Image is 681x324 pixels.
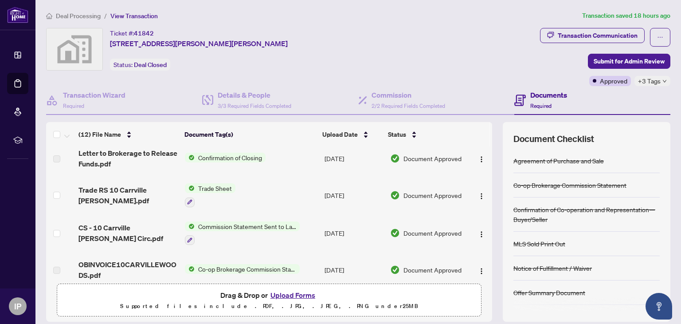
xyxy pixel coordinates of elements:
span: Commission Statement Sent to Lawyer [195,221,300,231]
span: CS - 10 Carrville [PERSON_NAME] Circ.pdf [78,222,178,244]
h4: Commission [372,90,445,100]
button: Logo [474,226,489,240]
span: Required [63,103,84,109]
th: Upload Date [319,122,384,147]
div: Co-op Brokerage Commission Statement [513,180,626,190]
span: Submit for Admin Review [594,54,665,68]
img: Document Status [390,154,400,163]
img: Document Status [390,228,400,238]
button: Status IconCommission Statement Sent to Lawyer [185,221,300,245]
button: Upload Forms [268,289,318,301]
button: Status IconTrade Sheet [185,183,235,207]
span: View Transaction [110,12,158,20]
span: Co-op Brokerage Commission Statement [195,264,300,274]
span: Deal Closed [134,61,167,69]
p: Supported files include .PDF, .JPG, .JPEG, .PNG under 25 MB [63,301,476,312]
th: Status [384,122,466,147]
div: Offer Summary Document [513,288,585,297]
span: Deal Processing [56,12,101,20]
div: Status: [110,59,170,71]
li: / [104,11,107,21]
img: Status Icon [185,183,195,193]
span: Status [388,130,406,139]
span: down [662,79,667,83]
span: IP [14,300,21,312]
img: Document Status [390,265,400,275]
img: Status Icon [185,153,195,162]
span: 2/2 Required Fields Completed [372,103,445,109]
img: logo [7,7,28,23]
th: Document Tag(s) [181,122,319,147]
th: (12) File Name [75,122,181,147]
td: [DATE] [321,141,387,176]
td: [DATE] [321,252,387,288]
img: Logo [478,156,485,163]
span: 3/3 Required Fields Completed [218,103,291,109]
div: Transaction Communication [558,28,638,43]
img: Document Status [390,190,400,200]
button: Transaction Communication [540,28,645,43]
button: Status IconCo-op Brokerage Commission Statement [185,264,300,274]
span: Document Approved [403,228,462,238]
div: Confirmation of Co-operation and Representation—Buyer/Seller [513,205,660,224]
span: Upload Date [322,130,358,139]
span: Approved [600,76,627,86]
span: Document Approved [403,154,462,163]
td: [DATE] [321,176,387,214]
span: Required [530,103,552,109]
span: Document Approved [403,190,462,200]
button: Logo [474,188,489,202]
span: Document Approved [403,265,462,275]
span: Trade RS 10 Carrville [PERSON_NAME].pdf [78,185,178,206]
button: Logo [474,263,489,277]
img: Logo [478,193,485,200]
h4: Transaction Wizard [63,90,125,100]
span: home [46,13,52,19]
span: [STREET_ADDRESS][PERSON_NAME][PERSON_NAME] [110,38,288,49]
article: Transaction saved 18 hours ago [582,11,670,21]
span: Document Checklist [513,133,594,145]
img: Status Icon [185,264,195,274]
span: Confirmation of Closing [195,153,266,162]
button: Submit for Admin Review [588,54,670,69]
span: Drag & Drop or [220,289,318,301]
div: MLS Sold Print Out [513,239,565,249]
button: Status IconConfirmation of Closing [185,153,266,162]
button: Logo [474,151,489,166]
span: (12) File Name [78,130,121,139]
span: Drag & Drop orUpload FormsSupported files include .PDF, .JPG, .JPEG, .PNG under25MB [57,284,481,317]
span: Letter to Brokerage to Release Funds.pdf [78,148,178,169]
span: ellipsis [657,34,663,40]
span: OBINVOICE10CARVILLEWOODS.pdf [78,259,178,281]
span: 41842 [134,29,154,37]
button: Open asap [646,293,672,320]
div: Notice of Fulfillment / Waiver [513,263,592,273]
img: Status Icon [185,221,195,231]
h4: Documents [530,90,567,100]
h4: Details & People [218,90,291,100]
span: Trade Sheet [195,183,235,193]
td: [DATE] [321,214,387,253]
img: Logo [478,268,485,275]
img: svg%3e [47,28,102,70]
div: Agreement of Purchase and Sale [513,156,604,166]
span: +3 Tags [638,76,661,86]
img: Logo [478,231,485,238]
div: Ticket #: [110,28,154,38]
